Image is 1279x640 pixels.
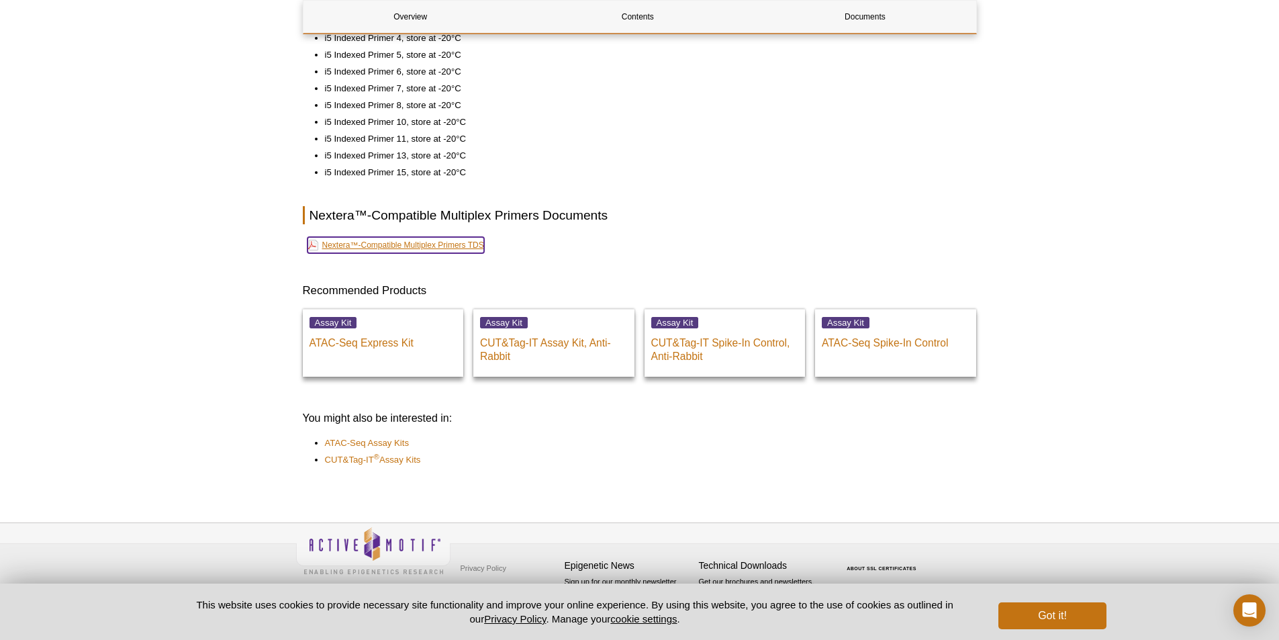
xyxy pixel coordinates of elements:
[325,166,963,179] li: i5 Indexed Primer 15, store at -20°C
[296,523,451,578] img: Active Motif,
[325,48,963,62] li: i5 Indexed Primer 5, store at -20°C
[651,330,799,363] p: CUT&Tag-IT Spike-In Control, Anti-Rabbit
[457,578,528,598] a: Terms & Conditions
[303,410,977,426] h3: You might also be interested in:
[651,317,699,328] span: Assay Kit
[173,598,977,626] p: This website uses cookies to provide necessary site functionality and improve your online experie...
[325,437,410,450] a: ATAC-Seq Assay Kits
[484,613,546,625] a: Privacy Policy
[310,330,457,350] p: ATAC-Seq Express Kit
[325,82,963,95] li: i5 Indexed Primer 7, store at -20°C
[833,547,934,576] table: Click to Verify - This site chose Symantec SSL for secure e-commerce and confidential communicati...
[457,558,510,578] a: Privacy Policy
[325,32,963,45] li: i5 Indexed Primer 4, store at -20°C
[645,309,806,377] a: Assay Kit CUT&Tag-IT Spike-In Control, Anti-Rabbit
[822,317,869,328] span: Assay Kit
[307,237,484,253] a: Nextera™-Compatible Multiplex Primers TDS
[530,1,745,33] a: Contents
[303,206,977,224] h2: Nextera™-Compatible Multiplex Primers Documents
[610,613,677,625] button: cookie settings
[325,149,963,163] li: i5 Indexed Primer 13, store at -20°C
[310,317,357,328] span: Assay Kit
[565,576,692,622] p: Sign up for our monthly newsletter highlighting recent publications in the field of epigenetics.
[303,1,518,33] a: Overview
[303,309,464,377] a: Assay Kit ATAC-Seq Express Kit
[847,566,916,571] a: ABOUT SSL CERTIFICATES
[815,309,976,377] a: Assay Kit ATAC-Seq Spike-In Control
[480,330,628,363] p: CUT&Tag-IT Assay Kit, Anti-Rabbit
[699,576,826,610] p: Get our brochures and newsletters, or request them by mail.
[325,132,963,146] li: i5 Indexed Primer 11, store at -20°C
[325,116,963,129] li: i5 Indexed Primer 10, store at -20°C
[325,99,963,112] li: i5 Indexed Primer 8, store at -20°C
[473,309,634,377] a: Assay Kit CUT&Tag-IT Assay Kit, Anti-Rabbit
[699,560,826,572] h4: Technical Downloads
[758,1,972,33] a: Documents
[374,453,379,461] sup: ®
[480,317,528,328] span: Assay Kit
[998,602,1106,629] button: Got it!
[303,283,977,299] h3: Recommended Products
[325,453,421,467] a: CUT&Tag-IT®Assay Kits
[325,65,963,79] li: i5 Indexed Primer 6, store at -20°C
[1233,594,1266,627] div: Open Intercom Messenger
[822,330,969,350] p: ATAC-Seq Spike-In Control
[565,560,692,572] h4: Epigenetic News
